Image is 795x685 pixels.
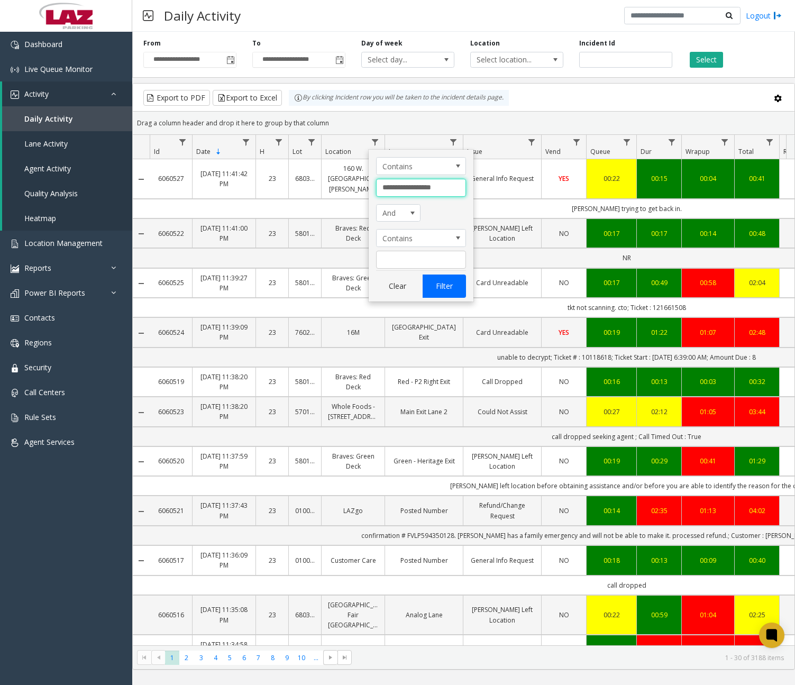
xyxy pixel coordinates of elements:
span: Dashboard [24,39,62,49]
a: Online Reservation [470,645,535,655]
a: 00:03 [688,377,728,387]
span: Toggle popup [333,52,345,67]
span: Location [325,147,351,156]
div: 00:09 [688,555,728,565]
div: 00:48 [741,229,773,239]
span: NO [559,278,569,287]
a: [DATE] 11:37:59 PM [199,451,249,471]
a: Id Filter Menu [176,135,190,149]
a: Total Filter Menu [763,135,777,149]
a: Braves: Green Deck [328,273,378,293]
a: 00:27 [593,407,630,417]
a: 00:41 [741,173,773,184]
a: Customer Care [328,555,378,565]
a: [DATE] 11:37:43 PM [199,500,249,520]
span: Go to the next page [323,650,337,665]
a: 6060525 [156,278,186,288]
div: 00:17 [593,278,630,288]
a: 6060520 [156,456,186,466]
div: 02:25 [741,610,773,620]
a: Main Exit [391,645,456,655]
label: Location [470,39,500,48]
a: 03:44 [741,407,773,417]
a: Analog Lane [391,610,456,620]
a: Date Filter Menu [239,135,253,149]
a: 580119 [295,456,315,466]
span: NO [559,229,569,238]
span: Page 11 [309,651,323,665]
span: Page 8 [266,651,280,665]
a: 010016 [295,555,315,565]
a: 23 [262,555,282,565]
span: Wrapup [686,147,710,156]
a: Collapse Details [133,329,150,337]
a: 010052 [295,506,315,516]
span: Page 2 [179,651,194,665]
a: [DATE] 11:39:27 PM [199,273,249,293]
a: NO [548,377,580,387]
img: 'icon' [11,314,19,323]
a: 23 [262,506,282,516]
span: NO [559,377,569,386]
div: 02:35 [643,506,675,516]
div: 00:59 [643,610,675,620]
a: [PERSON_NAME] Left Location [470,605,535,625]
span: Page 7 [251,651,266,665]
span: NO [559,556,569,565]
div: 00:14 [593,506,630,516]
a: 04:02 [741,506,773,516]
a: [STREET_ADDRESS] [328,645,378,655]
a: 01:22 [643,327,675,337]
a: Vend Filter Menu [570,135,584,149]
a: Braves: Red Deck [328,223,378,243]
a: [GEOGRAPHIC_DATA] Exit [391,322,456,342]
a: 00:04 [688,173,728,184]
span: Page 3 [194,651,208,665]
a: 00:49 [643,278,675,288]
div: 01:05 [688,407,728,417]
a: 01:04 [688,610,728,620]
div: 03:32 [741,645,773,655]
a: 00:41 [688,456,728,466]
label: From [143,39,161,48]
span: NO [559,407,569,416]
a: 23 [262,645,282,655]
div: 00:40 [741,555,773,565]
a: General Info Request [470,173,535,184]
a: 00:15 [643,173,675,184]
a: 23 [262,278,282,288]
a: General Info Request [470,555,535,565]
a: 00:43 [688,645,728,655]
a: 00:14 [688,229,728,239]
a: 00:32 [741,377,773,387]
img: 'icon' [11,339,19,348]
span: Sortable [214,148,223,156]
span: Heatmap [24,213,56,223]
a: 02:38 [643,645,675,655]
span: NO [559,456,569,465]
a: NO [548,610,580,620]
a: Whole Foods - [STREET_ADDRESS] [328,401,378,422]
div: 02:04 [741,278,773,288]
a: NO [548,407,580,417]
div: By clicking Incident row you will be taken to the incident details page. [289,90,509,106]
div: 01:29 [741,456,773,466]
a: Wrapup Filter Menu [718,135,732,149]
a: Braves: Red Deck [328,372,378,392]
a: [GEOGRAPHIC_DATA] Fair [GEOGRAPHIC_DATA] [328,600,378,631]
div: Drag a column header and drop it here to group by that column [133,114,794,132]
a: YES [548,327,580,337]
span: Go to the last page [337,650,352,665]
a: Heatmap [2,206,132,231]
a: 02:12 [643,407,675,417]
a: 00:17 [593,229,630,239]
input: Location Filter [376,251,466,269]
a: 00:22 [593,610,630,620]
span: Regions [24,337,52,348]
